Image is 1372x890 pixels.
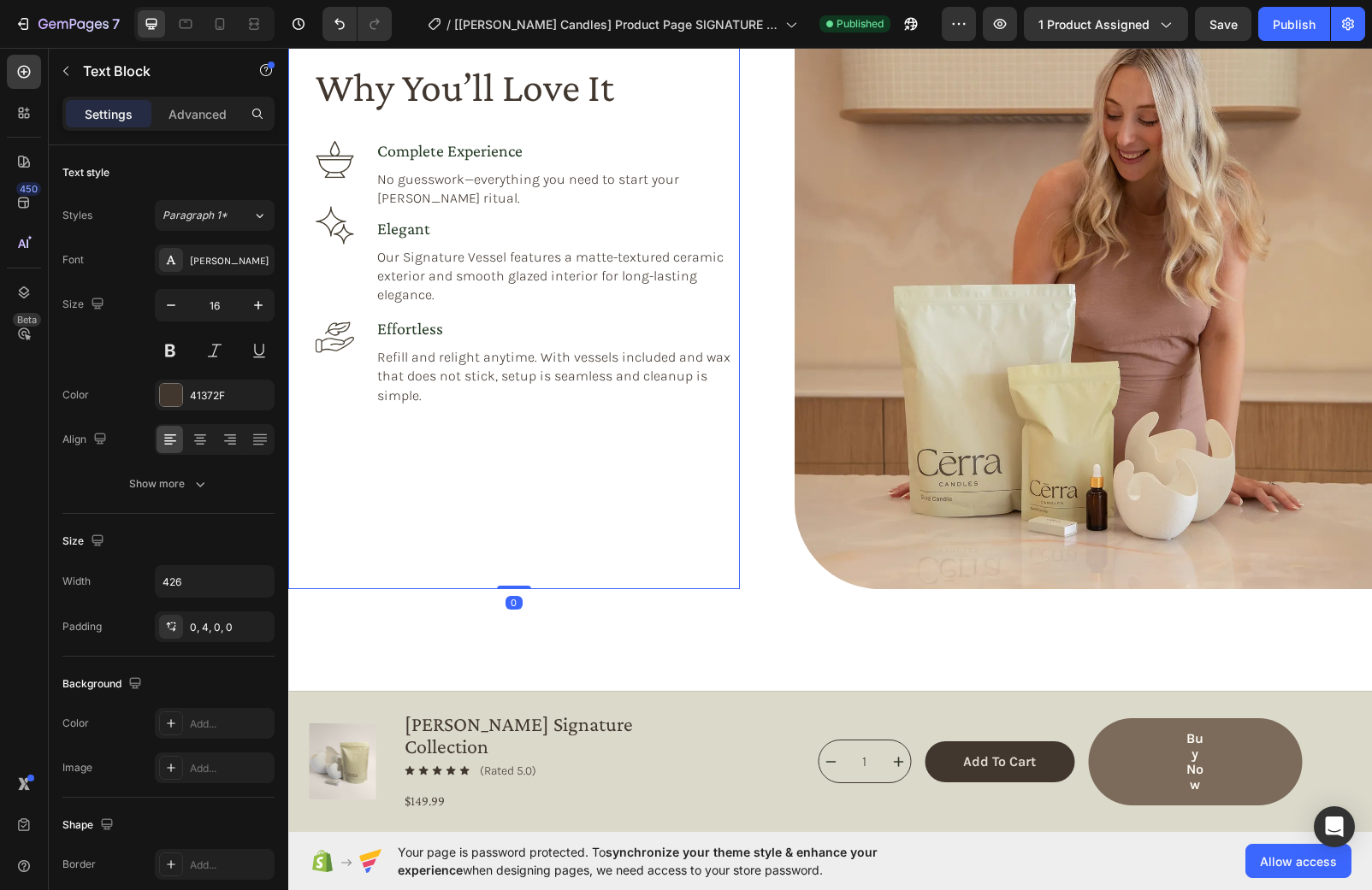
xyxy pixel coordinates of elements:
[398,845,878,877] span: synchronize your theme style & enhance your experience
[1245,844,1351,878] button: Allow access
[62,293,108,316] div: Size
[322,7,392,41] div: Undo/Redo
[190,620,270,635] div: 0, 4, 0, 0
[89,122,397,161] p: No guesswork—everything you need to start your [PERSON_NAME] ritual.
[1195,7,1251,41] button: Save
[800,670,1014,757] button: Buy now
[454,15,778,33] span: [[PERSON_NAME] Candles] Product Page SIGNATURE SET
[190,253,270,268] div: [PERSON_NAME]
[62,530,108,553] div: Size
[87,91,452,114] h3: complete experience
[530,693,554,734] button: decrement
[62,428,110,451] div: Align
[62,469,275,499] button: Show more
[16,182,41,196] div: 450
[190,761,270,776] div: Add...
[156,566,274,597] input: Auto
[89,300,448,357] p: Refill and relight anytime. With vessels included and wax that does not stick, setup is seamless ...
[190,716,270,732] div: Add...
[83,61,228,81] p: Text Block
[675,706,748,722] div: Add to cart
[1260,852,1337,870] span: Allow access
[13,313,41,327] div: Beta
[398,843,944,879] span: Your page is password protected. To when designing pages, we need access to your store password.
[1314,806,1355,847] div: Open Intercom Messenger
[598,693,622,734] button: increment
[62,716,89,731] div: Color
[554,693,598,734] input: quantity
[62,252,84,268] div: Font
[62,857,96,872] div: Border
[62,814,117,837] div: Shape
[288,48,1372,832] iframe: Design area
[112,14,120,34] p: 7
[85,105,133,123] p: Settings
[62,208,92,223] div: Styles
[163,208,228,223] span: Paragraph 1*
[87,169,452,192] h3: elegant
[62,673,145,696] div: Background
[636,693,786,734] button: Add to cart
[62,387,89,403] div: Color
[62,619,102,634] div: Padding
[62,760,92,775] div: Image
[26,15,452,64] h2: Why You’ll Love It
[62,574,91,589] div: Width
[837,16,884,32] span: Published
[155,200,275,231] button: Paragraph 1*
[190,388,270,404] div: 41372F
[89,200,450,257] p: Our Signature Vessel features a matte-textured ceramic exterior and smooth glazed interior for lo...
[7,7,127,41] button: 7
[1209,17,1238,32] span: Save
[446,15,451,33] span: /
[1038,15,1150,33] span: 1 product assigned
[169,105,227,123] p: Advanced
[217,548,234,562] div: 0
[1273,15,1316,33] div: Publish
[190,858,270,873] div: Add...
[1024,7,1188,41] button: 1 product assigned
[129,475,209,492] div: Show more
[87,269,452,292] h3: effortless
[1258,7,1330,41] button: Publish
[896,683,918,745] div: Buy now
[62,165,109,180] div: Text style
